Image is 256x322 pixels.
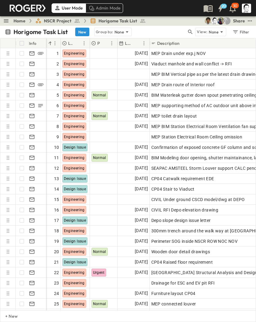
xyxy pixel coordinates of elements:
span: Urgent [93,270,105,275]
a: Horigome Task List [90,18,146,24]
span: Design Issue [64,260,86,264]
span: 19 [54,238,59,244]
span: [DATE] [135,123,148,130]
span: Engineering [64,229,85,233]
span: Engineering [64,103,85,108]
span: Engineering [64,62,85,66]
button: New [75,28,89,36]
span: 14 [54,186,59,192]
p: Group by: [96,29,113,35]
span: [DATE] [135,206,148,213]
span: Normal [93,93,106,97]
span: 12 [54,165,59,171]
span: [DATE] [135,290,148,297]
span: 13 [54,176,59,182]
span: Engineering [64,114,85,118]
button: 20 [214,3,227,14]
span: CP04 Raised floor requirement [151,259,213,265]
p: Horigome Task List [14,28,68,36]
img: Joshua Whisenant (josh@tryroger.com) [217,17,224,25]
span: MEP Station Electrical Room Ceiling omission [151,134,242,140]
span: [DATE] [135,91,148,99]
span: Design Issue [64,177,86,181]
div: 水口 浩一 (MIZUGUCHI Koichi) (mizuguti@bcd.taisei.co.jp) [223,17,231,25]
span: 10 [54,144,59,150]
span: Engineering [64,250,85,254]
a: NSCR Project [35,18,80,24]
button: Sort [74,40,80,47]
nav: breadcrumbs [14,18,149,24]
span: MEP Drain under exp.j NOV [151,50,206,56]
span: Normal [93,250,106,254]
span: 7 [56,113,59,119]
span: Viaduct manhole and wall conflict -> RFI [151,61,232,67]
span: Horigome Task List [99,18,137,24]
span: Engineering [64,208,85,212]
span: [DATE] [135,81,148,88]
span: Engineering [64,51,85,56]
span: Perimeter SOG inside NSCR ROW NOC NOV [151,238,238,244]
button: test [246,17,254,25]
span: NSCR Project [44,18,72,24]
p: Log [68,40,72,46]
span: [DATE] [135,112,148,119]
span: 9 [56,134,59,140]
span: Engineering [64,135,85,139]
span: 8 [56,123,59,130]
span: [DATE] [135,50,148,57]
p: None [209,29,219,35]
span: Engineering [64,281,85,285]
span: Wooden door detail drawings [151,249,210,255]
span: 17 [54,217,59,223]
button: Menu [51,40,59,47]
span: Drainage for ESC and EV pit RFI [151,280,215,286]
span: Engineering [64,83,85,87]
span: Normal [93,156,106,160]
span: 2 [56,61,59,67]
p: View: [197,29,208,35]
span: Design Issue [64,239,86,243]
span: 25 [54,301,59,307]
div: Admin Mode [86,3,123,13]
span: [DATE] [135,144,148,151]
span: Engineering [64,72,85,76]
span: Depo slope design issue letter [151,217,211,223]
span: [DATE] [135,154,148,161]
button: Menu [108,40,115,47]
span: 21 [54,259,59,265]
span: CIVIL Under ground CSCD model/dwg at DEPO [151,196,245,203]
span: 22 [54,270,59,276]
img: 堀米 康介(K.HORIGOME) (horigome@bcd.taisei.co.jp) [211,17,218,25]
span: [DATE] [135,269,148,276]
span: [DATE] [135,248,148,255]
span: [DATE] [135,227,148,234]
span: Engineering [64,270,85,275]
span: Design Issue [64,218,86,223]
span: MEP Drain route of Interior roof [151,82,215,88]
span: 5 [56,92,59,98]
span: [DATE] [135,60,148,67]
span: 11 [54,155,59,161]
span: 3 [56,71,59,77]
span: [DATE] [135,175,148,182]
button: Menu [140,40,148,47]
span: 16 [54,207,59,213]
span: Normal [93,114,106,118]
span: 20 [54,249,59,255]
span: Furniture layout CP04 [151,290,196,297]
button: Filter [230,28,251,36]
span: Normal [93,302,106,306]
span: 24 [54,290,59,297]
span: Engineering [64,197,85,202]
p: 30 [233,3,237,8]
span: Engineering [64,93,85,97]
p: Description [157,40,180,46]
span: Engineering [64,166,85,170]
span: Design Issue [64,145,86,149]
span: MEP toilet drain layout [151,113,197,119]
p: Last Email Date [125,40,132,46]
span: 15 [54,196,59,203]
button: Sort [181,40,188,47]
div: Filter [232,29,250,35]
span: MEP connected louver [151,301,196,307]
